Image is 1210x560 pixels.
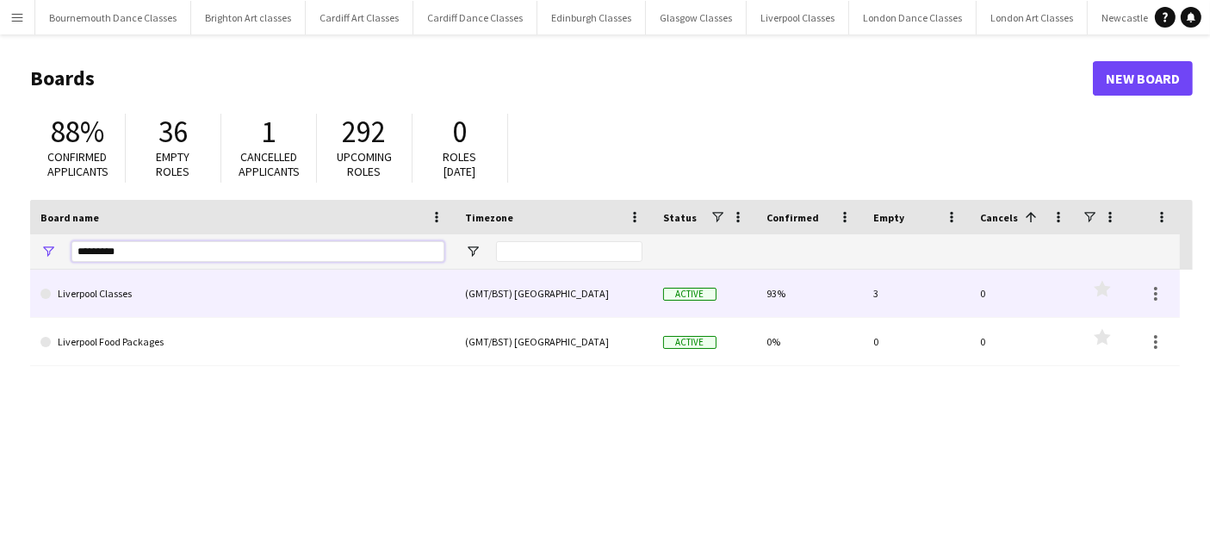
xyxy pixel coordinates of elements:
span: Empty roles [157,149,190,179]
button: Newcastle Classes [1088,1,1197,34]
span: Status [663,211,697,224]
input: Timezone Filter Input [496,241,642,262]
span: Cancelled applicants [239,149,300,179]
div: 3 [863,270,970,317]
input: Board name Filter Input [71,241,444,262]
div: 93% [756,270,863,317]
button: Open Filter Menu [465,244,481,259]
div: 0% [756,318,863,365]
span: 292 [343,113,387,151]
button: Cardiff Dance Classes [413,1,537,34]
button: Brighton Art classes [191,1,306,34]
span: 1 [262,113,276,151]
span: Roles [DATE] [444,149,477,179]
div: 0 [863,318,970,365]
a: New Board [1093,61,1193,96]
span: Empty [873,211,904,224]
button: Bournemouth Dance Classes [35,1,191,34]
button: Open Filter Menu [40,244,56,259]
span: Upcoming roles [337,149,392,179]
button: Edinburgh Classes [537,1,646,34]
a: Liverpool Classes [40,270,444,318]
span: Confirmed applicants [47,149,109,179]
button: London Art Classes [977,1,1088,34]
span: Board name [40,211,99,224]
div: (GMT/BST) [GEOGRAPHIC_DATA] [455,270,653,317]
div: 0 [970,270,1077,317]
span: Confirmed [766,211,819,224]
span: 0 [453,113,468,151]
button: Cardiff Art Classes [306,1,413,34]
span: Active [663,288,717,301]
span: Cancels [980,211,1018,224]
span: Timezone [465,211,513,224]
div: 0 [970,318,1077,365]
button: London Dance Classes [849,1,977,34]
span: 88% [51,113,104,151]
button: Glasgow Classes [646,1,747,34]
h1: Boards [30,65,1093,91]
a: Liverpool Food Packages [40,318,444,366]
button: Liverpool Classes [747,1,849,34]
span: 36 [158,113,188,151]
div: (GMT/BST) [GEOGRAPHIC_DATA] [455,318,653,365]
span: Active [663,336,717,349]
